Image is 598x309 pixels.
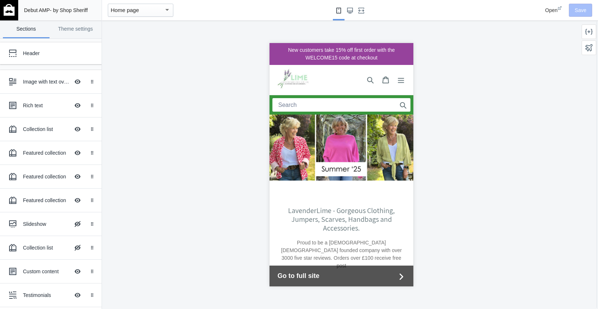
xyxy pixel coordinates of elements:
[23,125,70,133] div: Collection list
[23,244,70,251] div: Collection list
[70,97,86,113] button: Hide
[23,268,70,275] div: Custom content
[124,30,139,44] button: Menu
[23,50,86,57] div: Header
[23,173,70,180] div: Featured collection
[24,7,50,13] span: Debut AMP
[8,163,136,189] h2: LavenderLime - Gorgeous Clothing, Jumpers, Scarves, Handbags and Accessories.
[70,74,86,90] button: Hide
[23,291,70,299] div: Testimonials
[23,78,70,85] div: Image with text overlay
[111,7,139,13] mat-select-trigger: Home page
[52,20,99,38] a: Theme settings
[23,220,70,228] div: Slideshow
[8,24,42,50] img: image
[70,169,86,185] button: Hide
[23,149,70,157] div: Featured collection
[70,263,86,279] button: Hide
[8,196,136,227] p: Proud to be a [DEMOGRAPHIC_DATA] [DEMOGRAPHIC_DATA] founded company with over 3000 five star revi...
[70,121,86,137] button: Hide
[70,145,86,161] button: Hide
[3,20,50,38] a: Sections
[23,197,70,204] div: Featured collection
[70,240,86,256] button: Hide
[70,287,86,303] button: Hide
[70,216,86,232] button: Hide
[545,7,558,13] span: Open
[3,55,141,69] input: Search
[23,102,70,109] div: Rich text
[4,4,15,16] img: main-logo_60x60_white.png
[70,192,86,208] button: Hide
[8,228,126,238] span: Go to full site
[50,7,88,13] span: - by Shop Sheriff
